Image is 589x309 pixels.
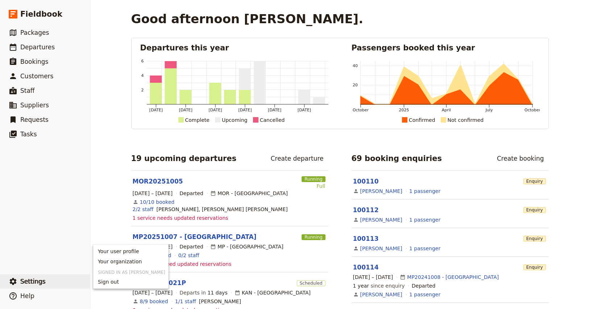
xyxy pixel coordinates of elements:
[448,116,484,124] div: Not confirmed
[94,267,168,275] h3: Signed in as [PERSON_NAME]
[353,264,379,271] a: 100114
[133,289,173,296] span: [DATE] – [DATE]
[353,83,358,87] tspan: 20
[133,214,228,222] span: 1 service needs updated reservations
[20,73,53,80] span: Customers
[20,29,49,36] span: Packages
[353,235,379,242] a: 100113
[140,298,168,305] a: View the bookings for this departure
[409,116,435,124] div: Confirmed
[141,59,144,63] tspan: 6
[297,280,325,286] span: Scheduled
[133,232,257,241] a: MP20251007 - [GEOGRAPHIC_DATA]
[360,291,402,298] a: [PERSON_NAME]
[266,152,328,165] a: Create departure
[157,206,288,213] span: Heather McNeice, Frith Hudson Graham
[360,245,402,252] a: [PERSON_NAME]
[133,206,154,213] a: 2/2 staff
[353,63,358,68] tspan: 40
[179,190,203,197] div: Departed
[20,131,37,138] span: Tasks
[98,258,142,265] span: Your organization
[20,87,35,94] span: Staff
[485,108,493,112] tspan: July
[179,108,192,112] tspan: [DATE]
[149,108,162,112] tspan: [DATE]
[210,190,288,197] div: MOR - [GEOGRAPHIC_DATA]
[20,116,49,123] span: Requests
[131,12,364,26] h1: Good afternoon [PERSON_NAME].
[298,108,311,112] tspan: [DATE]
[353,283,369,289] span: 1 year
[133,190,173,197] span: [DATE] – [DATE]
[208,108,222,112] tspan: [DATE]
[353,282,405,289] span: since enquiry
[140,42,328,53] h2: Departures this year
[207,290,227,296] span: 11 days
[131,153,237,164] h2: 19 upcoming departures
[409,245,440,252] a: View the passengers for this booking
[409,188,440,195] a: View the passengers for this booking
[20,292,34,300] span: Help
[20,44,55,51] span: Departures
[523,236,546,242] span: Enquiry
[412,282,436,289] div: Departed
[141,88,144,92] tspan: 2
[353,273,393,281] span: [DATE] – [DATE]
[524,108,540,112] tspan: October
[199,298,241,305] span: Suzanne James
[20,102,49,109] span: Suppliers
[302,182,325,190] div: Full
[98,278,119,285] span: Sign out
[523,207,546,213] span: Enquiry
[523,178,546,184] span: Enquiry
[94,256,168,267] a: Your organization
[302,234,325,240] span: Running
[235,289,311,296] div: KAN - [GEOGRAPHIC_DATA]
[268,108,281,112] tspan: [DATE]
[441,108,451,112] tspan: April
[20,9,62,20] span: Fieldbook
[178,252,199,259] a: 0/2 staff
[179,243,203,250] div: Departed
[20,58,48,65] span: Bookings
[492,152,549,165] a: Create booking
[140,198,175,206] a: View the bookings for this departure
[352,153,442,164] h2: 69 booking enquiries
[133,243,173,250] span: [DATE] – [DATE]
[260,116,285,124] div: Cancelled
[360,216,402,223] a: [PERSON_NAME]
[409,216,440,223] a: View the passengers for this booking
[98,248,139,255] span: Your user profile
[94,277,168,287] button: Sign out of jeff+girlstrek@fieldbooksoftware.com
[399,108,409,112] tspan: 2025
[175,298,196,305] a: 1/1 staff
[210,243,283,250] div: MP - [GEOGRAPHIC_DATA]
[185,116,210,124] div: Complete
[179,289,227,296] span: Departs in
[353,206,379,214] a: 100112
[407,273,499,281] a: MP20241008 - [GEOGRAPHIC_DATA]
[238,108,252,112] tspan: [DATE]
[352,42,540,53] h2: Passengers booked this year
[222,116,248,124] div: Upcoming
[133,260,232,268] span: 16 services need updated reservations
[94,246,168,256] a: Your user profile
[353,108,369,112] tspan: October
[20,278,46,285] span: Settings
[360,188,402,195] a: [PERSON_NAME]
[133,177,183,186] a: MOR20251005
[523,264,546,270] span: Enquiry
[141,73,144,78] tspan: 4
[302,176,325,182] span: Running
[353,178,379,185] a: 100110
[409,291,440,298] a: View the passengers for this booking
